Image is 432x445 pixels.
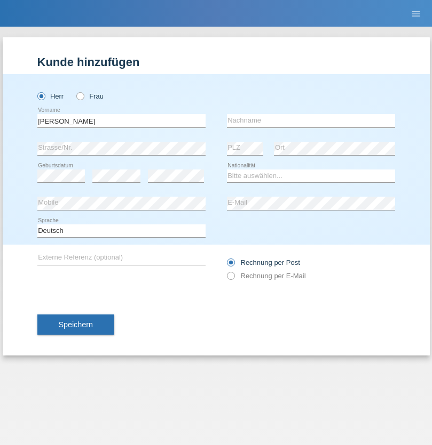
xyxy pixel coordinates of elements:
[405,10,427,17] a: menu
[37,314,114,335] button: Speichern
[37,55,395,69] h1: Kunde hinzufügen
[76,92,83,99] input: Frau
[227,258,300,266] label: Rechnung per Post
[76,92,104,100] label: Frau
[59,320,93,329] span: Speichern
[227,272,306,280] label: Rechnung per E-Mail
[227,258,234,272] input: Rechnung per Post
[411,9,421,19] i: menu
[37,92,44,99] input: Herr
[37,92,64,100] label: Herr
[227,272,234,285] input: Rechnung per E-Mail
